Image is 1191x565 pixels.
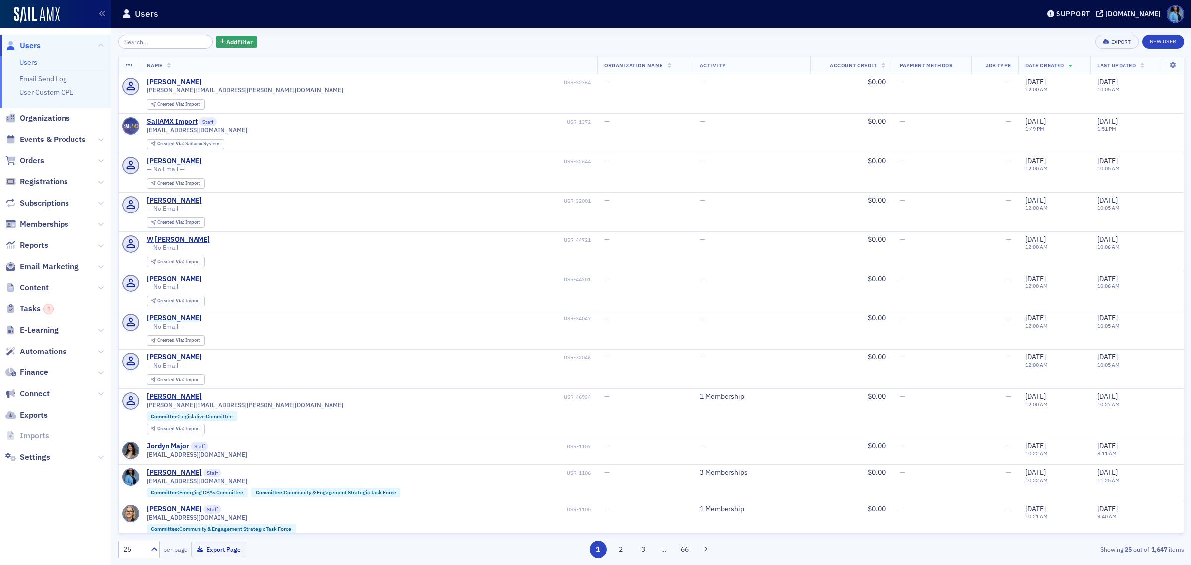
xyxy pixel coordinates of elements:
span: Registrations [20,176,68,187]
a: 3 Memberships [700,468,748,477]
span: $0.00 [868,196,886,205]
span: [DATE] [1025,504,1046,513]
a: E-Learning [5,325,59,336]
div: Showing out of items [836,545,1184,554]
div: [PERSON_NAME] [147,157,202,166]
span: [EMAIL_ADDRESS][DOMAIN_NAME] [147,514,247,521]
span: — [700,196,705,205]
time: 10:27 AM [1097,401,1120,408]
span: — [604,117,610,126]
span: [DATE] [1097,353,1118,361]
div: Import [157,181,200,186]
span: [DATE] [1025,156,1046,165]
div: Created Via: Import [147,99,205,110]
time: 9:40 AM [1097,513,1117,520]
span: Name [147,62,163,69]
a: Reports [5,240,48,251]
strong: 1,647 [1149,545,1169,554]
a: Settings [5,452,50,463]
span: Date Created [1025,62,1064,69]
span: Created Via : [157,258,185,265]
div: Import [157,259,200,265]
div: [PERSON_NAME] [147,392,202,401]
span: — No Email — [147,362,185,369]
span: — [604,313,610,322]
button: Export [1095,35,1138,49]
span: Add Filter [226,37,253,46]
span: Committee : [256,489,284,495]
span: Created Via : [157,376,185,383]
div: USR-32644 [203,158,591,165]
span: — [700,77,705,86]
span: Users [20,40,41,51]
div: USR-1107 [210,443,591,450]
button: 1 [590,541,607,558]
span: — [900,353,905,361]
span: Created Via : [157,219,185,225]
div: 1 [43,304,54,314]
span: $0.00 [868,156,886,165]
span: [DATE] [1097,235,1118,244]
div: Created Via: Import [147,296,205,306]
div: [PERSON_NAME] [147,505,202,514]
time: 12:00 AM [1025,165,1048,172]
span: — [604,441,610,450]
span: $0.00 [868,441,886,450]
a: Subscriptions [5,198,69,209]
span: — No Email — [147,323,185,330]
span: — [1006,274,1011,283]
span: Account Credit [830,62,877,69]
time: 1:49 PM [1025,125,1044,132]
div: Import [157,338,200,343]
time: 12:00 AM [1025,361,1048,368]
a: Committee:Community & Engagement Strategic Task Force [151,526,291,532]
span: $0.00 [868,313,886,322]
span: — [900,117,905,126]
span: [PERSON_NAME][EMAIL_ADDRESS][PERSON_NAME][DOMAIN_NAME] [147,401,343,409]
time: 10:21 AM [1025,513,1048,520]
span: — [604,196,610,205]
div: USR-1105 [223,506,591,513]
button: [DOMAIN_NAME] [1096,10,1164,17]
span: Events & Products [20,134,86,145]
a: Registrations [5,176,68,187]
time: 10:05 AM [1097,361,1120,368]
span: — [604,77,610,86]
span: Imports [20,430,49,441]
span: — [700,441,705,450]
div: Import [157,102,200,107]
div: USR-44701 [203,276,591,282]
span: Committee : [151,489,179,495]
a: Committee:Community & Engagement Strategic Task Force [256,489,396,495]
div: [PERSON_NAME] [147,314,202,323]
a: New User [1142,35,1184,49]
a: Tasks1 [5,303,54,314]
a: W [PERSON_NAME] [147,235,210,244]
a: Memberships [5,219,68,230]
div: USR-32046 [203,354,591,361]
span: — [900,313,905,322]
a: SailAMX Import [147,117,198,126]
div: Import [157,377,200,383]
span: [DATE] [1025,77,1046,86]
input: Search… [118,35,213,49]
a: Events & Products [5,134,86,145]
span: — [1006,468,1011,477]
a: Email Send Log [19,74,66,83]
span: Staff [203,469,221,478]
div: [PERSON_NAME] [147,196,202,205]
span: — [1006,117,1011,126]
span: Organization Name [604,62,663,69]
time: 10:06 AM [1097,282,1120,289]
span: [DATE] [1097,441,1118,450]
div: USR-1106 [223,470,591,476]
div: [PERSON_NAME] [147,353,202,362]
span: Organizations [20,113,70,124]
span: [DATE] [1025,392,1046,401]
span: — [604,392,610,401]
span: Staff [199,117,217,126]
span: [DATE] [1025,196,1046,205]
div: USR-46934 [203,394,591,400]
time: 12:00 AM [1025,282,1048,289]
button: 66 [676,541,694,558]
